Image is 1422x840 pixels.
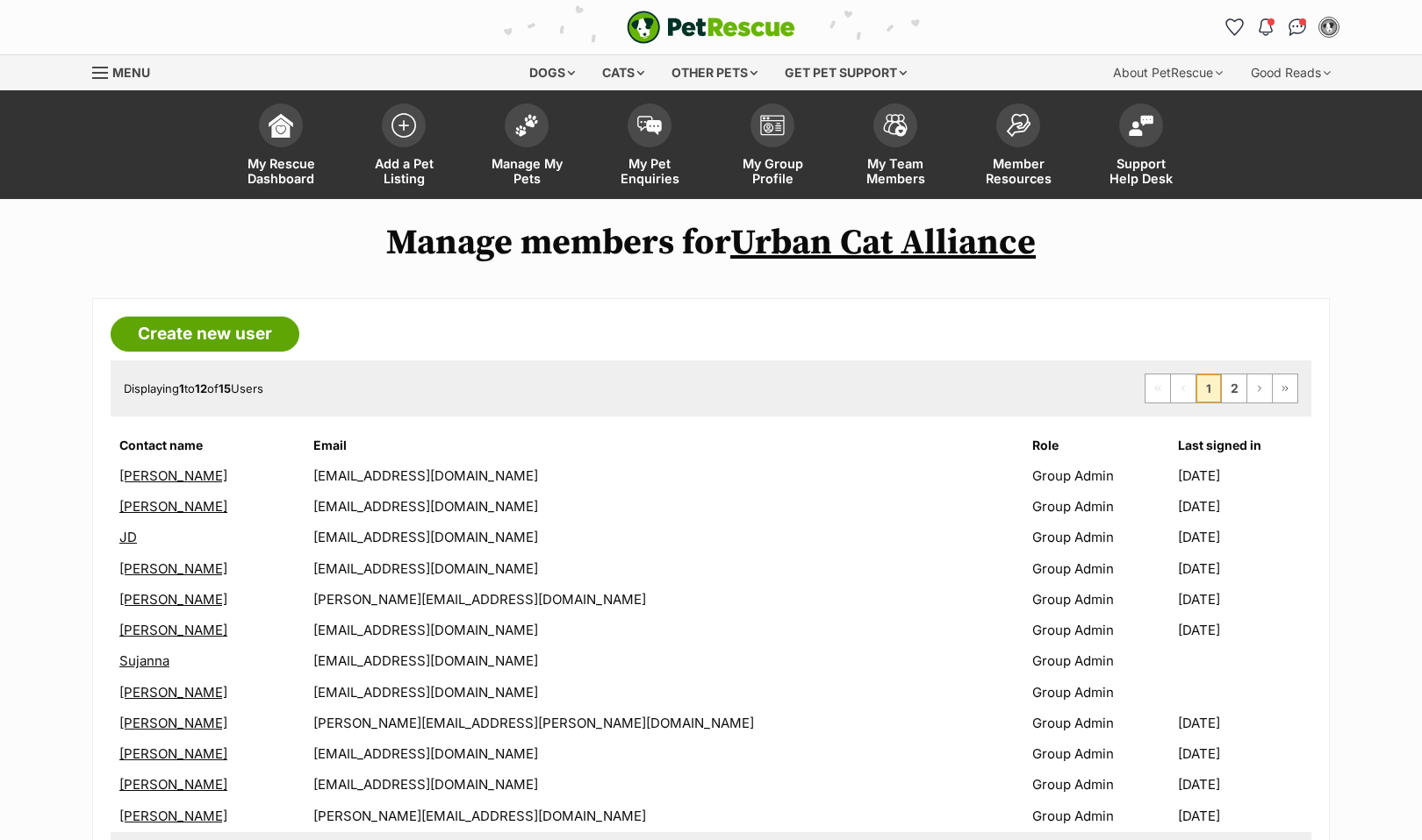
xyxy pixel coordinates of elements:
img: logo-e224e6f780fb5917bec1dbf3a21bbac754714ae5b6737aabdf751b685950b380.svg [627,11,795,44]
a: [PERSON_NAME] [119,467,227,484]
td: [PERSON_NAME][EMAIL_ADDRESS][DOMAIN_NAME] [306,801,1023,830]
td: [DATE] [1178,770,1310,799]
div: Other pets [659,55,770,90]
span: My Team Members [856,156,935,186]
td: Group Admin [1025,492,1176,521]
td: [EMAIL_ADDRESS][DOMAIN_NAME] [306,770,1023,799]
td: Group Admin [1025,708,1176,737]
td: [EMAIL_ADDRESS][DOMAIN_NAME] [306,461,1023,490]
td: [DATE] [1178,554,1310,583]
a: My Pet Enquiries [588,95,711,199]
td: [DATE] [1178,492,1310,521]
th: Email [306,431,1023,459]
a: Last page [1273,374,1297,402]
div: Dogs [517,55,587,90]
td: [DATE] [1178,585,1310,614]
td: [DATE] [1178,708,1310,737]
td: [EMAIL_ADDRESS][DOMAIN_NAME] [306,523,1023,552]
td: [EMAIL_ADDRESS][DOMAIN_NAME] [306,739,1023,768]
span: My Rescue Dashboard [241,156,320,186]
img: help-desk-icon-fdf02630f3aa405de69fd3d07c3f3aa587a6932b1a1747fa1d2bba05be0121f9.svg [1129,115,1153,136]
button: Notifications [1252,13,1280,41]
td: [DATE] [1178,739,1310,768]
a: Member Resources [957,95,1080,199]
a: Urban Cat Alliance [730,221,1036,265]
img: member-resources-icon-8e73f808a243e03378d46382f2149f9095a855e16c252ad45f914b54edf8863c.svg [1006,113,1031,137]
span: Add a Pet Listing [364,156,443,186]
span: Member Resources [979,156,1058,186]
div: Get pet support [772,55,919,90]
div: Good Reads [1239,55,1343,90]
span: Support Help Desk [1102,156,1181,186]
a: [PERSON_NAME] [119,745,227,762]
img: manage-my-pets-icon-02211641906a0b7f246fdf0571729dbe1e7629f14944591b6c1af311fb30b64b.svg [514,114,539,137]
img: chat-41dd97257d64d25036548639549fe6c8038ab92f7586957e7f3b1b290dea8141.svg [1289,18,1307,36]
a: Menu [92,55,162,87]
span: Previous page [1171,374,1196,402]
td: [EMAIL_ADDRESS][DOMAIN_NAME] [306,492,1023,521]
a: Support Help Desk [1080,95,1203,199]
td: Group Admin [1025,523,1176,552]
strong: 12 [195,381,207,395]
div: Cats [590,55,657,90]
span: My Pet Enquiries [610,156,689,186]
a: My Team Members [834,95,957,199]
td: [DATE] [1178,523,1310,552]
a: [PERSON_NAME] [119,684,227,701]
td: Group Admin [1025,585,1176,614]
nav: Pagination [1145,374,1298,403]
a: Create new user [111,317,299,352]
img: dashboard-icon-eb2f2d2d3e046f16d808141f083e7271f6b2e854fb5c12c21221c1fb7104beca.svg [269,113,293,138]
div: About PetRescue [1101,55,1235,90]
td: Group Admin [1025,739,1176,768]
td: Group Admin [1025,554,1176,583]
a: PetRescue [627,11,795,44]
img: Eve Waugh profile pic [1320,18,1338,36]
a: [PERSON_NAME] [119,715,227,731]
td: Group Admin [1025,801,1176,830]
td: Group Admin [1025,646,1176,675]
td: Group Admin [1025,678,1176,707]
a: Next page [1247,374,1272,402]
button: My account [1315,13,1343,41]
strong: 1 [179,381,184,395]
a: Add a Pet Listing [342,95,465,199]
img: notifications-46538b983faf8c2785f20acdc204bb7945ddae34d4c08c2a6579f10ce5e182be.svg [1259,18,1273,36]
img: team-members-icon-5396bd8760b3fe7c0b43da4ab00e1e3bb1a5d9ba89233759b79545d2d3fc5d0d.svg [883,114,908,137]
a: Conversations [1283,13,1311,41]
a: [PERSON_NAME] [119,498,227,515]
a: [PERSON_NAME] [119,776,227,793]
a: Manage My Pets [465,95,588,199]
a: Favourites [1220,13,1248,41]
strong: 15 [219,381,231,395]
a: [PERSON_NAME] [119,622,227,638]
a: Sujanna [119,652,169,669]
td: Group Admin [1025,770,1176,799]
span: My Group Profile [733,156,812,186]
th: Role [1025,431,1176,459]
span: Page 1 [1196,374,1221,402]
ul: Account quick links [1220,13,1343,41]
td: [DATE] [1178,461,1310,490]
td: [DATE] [1178,616,1310,644]
a: My Rescue Dashboard [219,95,342,199]
td: [EMAIL_ADDRESS][DOMAIN_NAME] [306,646,1023,675]
td: Group Admin [1025,461,1176,490]
td: [DATE] [1178,801,1310,830]
td: [PERSON_NAME][EMAIL_ADDRESS][DOMAIN_NAME] [306,585,1023,614]
img: group-profile-icon-3fa3cf56718a62981997c0bc7e787c4b2cf8bcc04b72c1350f741eb67cf2f40e.svg [760,115,785,136]
a: [PERSON_NAME] [119,591,227,608]
a: My Group Profile [711,95,834,199]
a: [PERSON_NAME] [119,808,227,824]
td: [PERSON_NAME][EMAIL_ADDRESS][PERSON_NAME][DOMAIN_NAME] [306,708,1023,737]
td: [EMAIL_ADDRESS][DOMAIN_NAME] [306,616,1023,644]
span: Displaying to of Users [124,381,263,395]
a: JD [119,529,137,545]
th: Last signed in [1178,431,1310,459]
span: Manage My Pets [487,156,566,186]
span: Menu [112,65,150,80]
span: First page [1145,374,1170,402]
td: [EMAIL_ADDRESS][DOMAIN_NAME] [306,554,1023,583]
td: [EMAIL_ADDRESS][DOMAIN_NAME] [306,678,1023,707]
td: Group Admin [1025,616,1176,644]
